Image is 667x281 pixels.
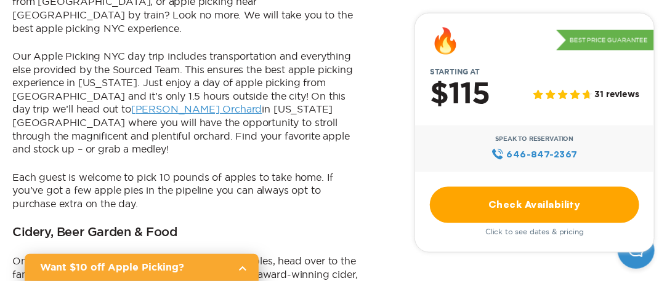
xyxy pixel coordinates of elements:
a: Check Availability [430,186,639,223]
span: Click to see dates & pricing [485,228,584,236]
span: 646‍-847‍-2367 [507,147,578,160]
a: Want $10 off Apple Picking? [25,254,259,281]
p: Each guest is welcome to pick 10 pounds of apples to take home. If you’ve got a few apple pies in... [12,171,359,211]
p: Our Apple Picking NYC day trip includes transportation and everything else provided by the Source... [12,50,359,156]
h2: Want $10 off Apple Picking? [40,260,228,275]
div: 🔥 [430,28,461,52]
span: Speak to Reservation [496,135,574,142]
a: 646‍-847‍-2367 [491,147,577,160]
span: 31 reviews [595,90,639,100]
p: Best Price Guarantee [556,30,654,50]
a: [PERSON_NAME] Orchard [131,103,262,114]
h3: Cidery, Beer Garden & Food [12,226,177,240]
h2: $115 [430,78,490,110]
span: Starting at [415,67,495,76]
